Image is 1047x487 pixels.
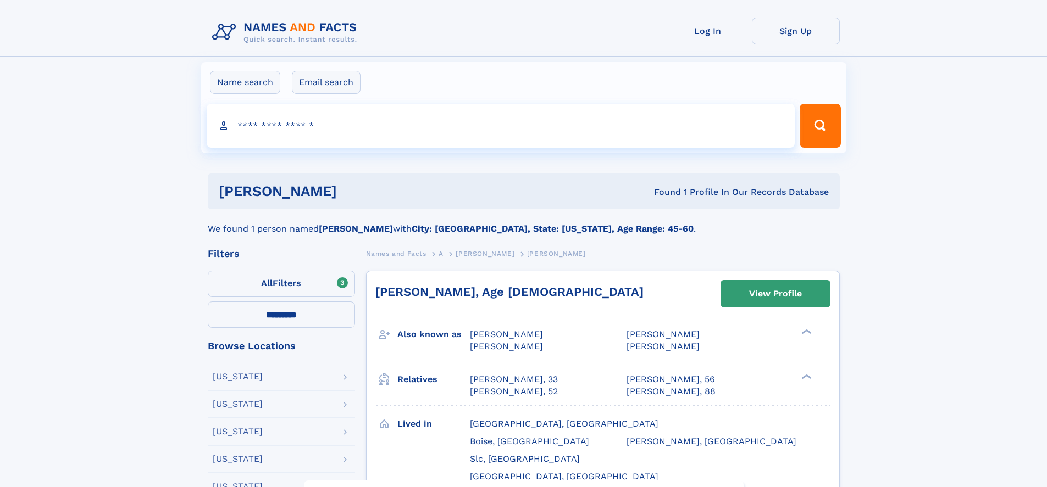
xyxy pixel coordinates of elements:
button: Search Button [800,104,840,148]
span: [PERSON_NAME] [627,341,700,351]
div: We found 1 person named with . [208,209,840,236]
div: [US_STATE] [213,372,263,381]
a: A [439,247,444,260]
span: [PERSON_NAME] [470,341,543,351]
div: ❯ [799,328,812,335]
a: [PERSON_NAME], 52 [470,385,558,398]
span: Boise, [GEOGRAPHIC_DATA] [470,436,589,446]
a: Sign Up [752,18,840,44]
b: City: [GEOGRAPHIC_DATA], State: [US_STATE], Age Range: 45-60 [412,223,694,234]
a: [PERSON_NAME], Age [DEMOGRAPHIC_DATA] [375,285,644,299]
label: Email search [292,71,361,94]
span: [PERSON_NAME] [470,329,543,339]
h3: Also known as [397,325,470,344]
a: Names and Facts [366,247,426,260]
div: [US_STATE] [213,427,263,436]
span: All [261,278,273,288]
div: ❯ [799,373,812,380]
span: Slc, [GEOGRAPHIC_DATA] [470,454,580,464]
label: Name search [210,71,280,94]
input: search input [207,104,795,148]
span: [PERSON_NAME] [456,250,514,258]
div: View Profile [749,281,802,306]
div: Filters [208,249,355,259]
span: [PERSON_NAME] [627,329,700,339]
b: [PERSON_NAME] [319,223,393,234]
div: Found 1 Profile In Our Records Database [495,186,829,198]
img: Logo Names and Facts [208,18,366,47]
span: [PERSON_NAME] [527,250,586,258]
label: Filters [208,271,355,297]
a: View Profile [721,281,830,307]
span: A [439,250,444,258]
a: Log In [664,18,752,44]
a: [PERSON_NAME], 56 [627,373,715,385]
h1: [PERSON_NAME] [219,184,496,198]
h3: Lived in [397,415,470,433]
div: [US_STATE] [213,455,263,463]
div: Browse Locations [208,341,355,351]
a: [PERSON_NAME], 33 [470,373,558,385]
h3: Relatives [397,370,470,389]
a: [PERSON_NAME], 88 [627,385,716,398]
div: [US_STATE] [213,400,263,408]
span: [PERSON_NAME], [GEOGRAPHIC_DATA] [627,436,796,446]
span: [GEOGRAPHIC_DATA], [GEOGRAPHIC_DATA] [470,418,658,429]
a: [PERSON_NAME] [456,247,514,260]
span: [GEOGRAPHIC_DATA], [GEOGRAPHIC_DATA] [470,471,658,482]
